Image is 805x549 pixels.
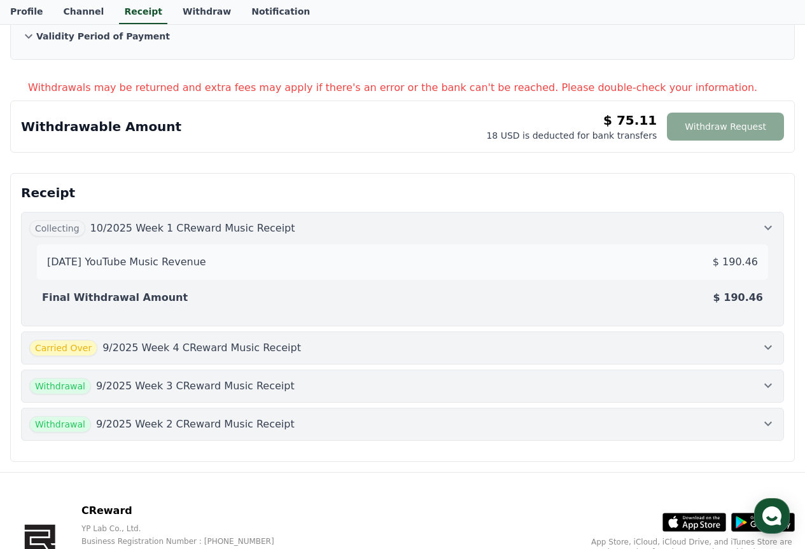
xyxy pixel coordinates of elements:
p: Withdrawals may be returned and extra fees may apply if there's an error or the bank can't be rea... [28,80,795,95]
span: Collecting [29,220,85,237]
span: Withdrawal [29,416,91,433]
p: YP Lab Co., Ltd. [81,524,295,534]
span: Withdrawal [29,378,91,394]
span: Home [32,422,55,433]
p: Withdrawable Amount [21,118,181,136]
p: [DATE] YouTube Music Revenue [47,254,206,270]
span: Carried Over [29,340,97,356]
p: Receipt [21,184,784,202]
p: 9/2025 Week 2 CReward Music Receipt [96,417,295,432]
a: Messages [84,403,164,435]
button: Withdrawal 9/2025 Week 3 CReward Music Receipt [21,370,784,403]
p: 18 USD is deducted for bank transfers [486,129,657,142]
span: Messages [106,423,143,433]
p: Final Withdrawal Amount [42,290,188,305]
button: Withdrawal 9/2025 Week 2 CReward Music Receipt [21,408,784,441]
button: Validity Period of Payment [21,24,784,49]
p: 9/2025 Week 4 CReward Music Receipt [102,340,301,356]
p: Validity Period of Payment [36,30,170,43]
a: Home [4,403,84,435]
span: Settings [188,422,220,433]
p: Business Registration Number : [PHONE_NUMBER] [81,536,295,546]
p: $ 190.46 [713,290,763,305]
p: $ 190.46 [713,254,758,270]
button: Collecting 10/2025 Week 1 CReward Music Receipt [DATE] YouTube Music Revenue $ 190.46 Final Withd... [21,212,784,326]
p: $ 75.11 [603,111,657,129]
p: 9/2025 Week 3 CReward Music Receipt [96,379,295,394]
p: CReward [81,503,295,518]
button: Withdraw Request [667,113,784,141]
button: Carried Over 9/2025 Week 4 CReward Music Receipt [21,331,784,365]
p: 10/2025 Week 1 CReward Music Receipt [90,221,295,236]
a: Settings [164,403,244,435]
